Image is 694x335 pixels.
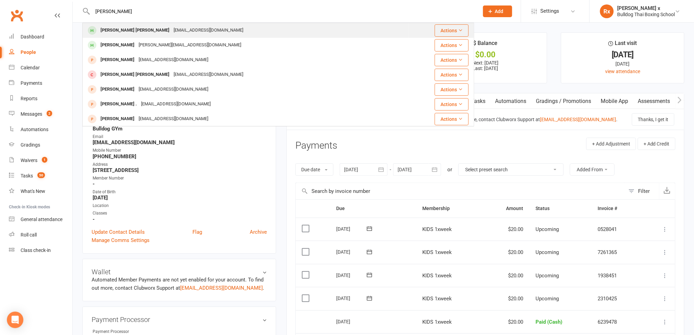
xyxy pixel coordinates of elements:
div: Last visit [609,39,637,51]
td: 7261365 [592,241,643,264]
a: Assessments [633,93,675,109]
div: Automations [21,127,48,132]
button: Actions [435,83,469,96]
button: Due date [295,163,333,176]
strong: [PHONE_NUMBER] [93,153,267,160]
div: or [447,165,452,174]
a: Waivers 1 [9,153,72,168]
span: KIDS 1xweek [422,296,452,302]
div: $0.00 [430,51,541,58]
div: [PERSON_NAME] [PERSON_NAME] [98,70,172,80]
strong: - [93,181,267,187]
span: 50 [37,172,45,178]
span: 2 [47,111,52,116]
strong: [EMAIL_ADDRESS][DOMAIN_NAME] [93,139,267,146]
td: 2310425 [592,287,643,310]
div: [EMAIL_ADDRESS][DOMAIN_NAME] [172,70,245,80]
div: [PERSON_NAME] [98,114,137,124]
div: Gradings [21,142,40,148]
td: $20.00 [483,264,530,287]
th: Due [330,200,416,217]
strong: - [93,216,267,222]
input: Search by invoice number [296,183,625,199]
a: Gradings / Promotions [531,93,596,109]
th: Invoice # [592,200,643,217]
button: Actions [435,24,469,37]
a: People [9,45,72,60]
a: [EMAIL_ADDRESS][DOMAIN_NAME] [540,117,616,122]
a: Clubworx [8,7,25,24]
button: Actions [435,39,469,51]
div: Date of Birth [93,189,267,195]
a: Gradings [9,137,72,153]
div: [DATE] [336,246,368,257]
button: Actions [435,54,469,66]
button: Filter [625,183,659,199]
span: KIDS 1xweek [422,273,452,279]
button: Thanks, I get it [632,113,674,126]
div: Reports [21,96,37,101]
a: Archive [250,228,267,236]
a: Reports [9,91,72,106]
div: Open Intercom Messenger [7,312,23,328]
div: Mobile Number [93,147,267,154]
div: [EMAIL_ADDRESS][DOMAIN_NAME] [137,55,210,65]
div: [PERSON_NAME] [98,55,137,65]
th: Amount [483,200,530,217]
div: [EMAIL_ADDRESS][DOMAIN_NAME] [139,99,213,109]
button: Actions [435,69,469,81]
a: Class kiosk mode [9,243,72,258]
button: Add [483,5,512,17]
a: [EMAIL_ADDRESS][DOMAIN_NAME] [180,285,263,291]
button: Added From [570,163,615,176]
div: Payments [21,80,42,86]
div: What's New [21,188,45,194]
p: Next: [DATE] Last: [DATE] [430,60,541,71]
div: Location [93,203,267,209]
no-payment-system: Automated Member Payments are not yet enabled for your account. To find out more, contact Clubwor... [92,277,264,291]
span: Upcoming [536,296,559,302]
button: Actions [435,113,469,125]
span: Paid (Cash) [536,319,563,325]
div: [DATE] [336,316,368,327]
span: 1 [42,157,47,163]
div: [EMAIL_ADDRESS][DOMAIN_NAME] [137,114,210,124]
a: What's New [9,184,72,199]
th: Status [530,200,592,217]
div: [DATE] [567,60,678,68]
a: Dashboard [9,29,72,45]
div: Rx [600,4,614,18]
div: [PERSON_NAME] [98,40,137,50]
td: 0528041 [592,218,643,241]
a: Flag [192,228,202,236]
button: Actions [435,98,469,111]
div: Bulldog Thai Boxing School [617,11,675,18]
div: Classes [93,210,267,217]
div: [PERSON_NAME] [98,84,137,94]
td: $20.00 [483,218,530,241]
span: Upcoming [536,226,559,232]
a: Tasks 50 [9,168,72,184]
div: Payment Processor [93,328,149,335]
a: Automations [9,122,72,137]
a: Update Contact Details [92,228,145,236]
div: [EMAIL_ADDRESS][DOMAIN_NAME] [172,25,245,35]
td: $20.00 [483,287,530,310]
div: Messages [21,111,42,117]
a: Payments [9,76,72,91]
div: General attendance [21,217,62,222]
a: Automations [490,93,531,109]
div: Filter [638,187,650,195]
div: [PERSON_NAME] [PERSON_NAME] [98,25,172,35]
div: Roll call [21,232,37,238]
a: Roll call [9,227,72,243]
div: Tasks [21,173,33,178]
div: [PERSON_NAME][EMAIL_ADDRESS][DOMAIN_NAME] [137,40,243,50]
div: Calendar [21,65,40,70]
span: Upcoming [536,249,559,255]
strong: [STREET_ADDRESS] [93,167,267,173]
strong: [DATE] [93,195,267,201]
th: Membership [416,200,483,217]
button: + Add Credit [638,138,675,150]
a: General attendance kiosk mode [9,212,72,227]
